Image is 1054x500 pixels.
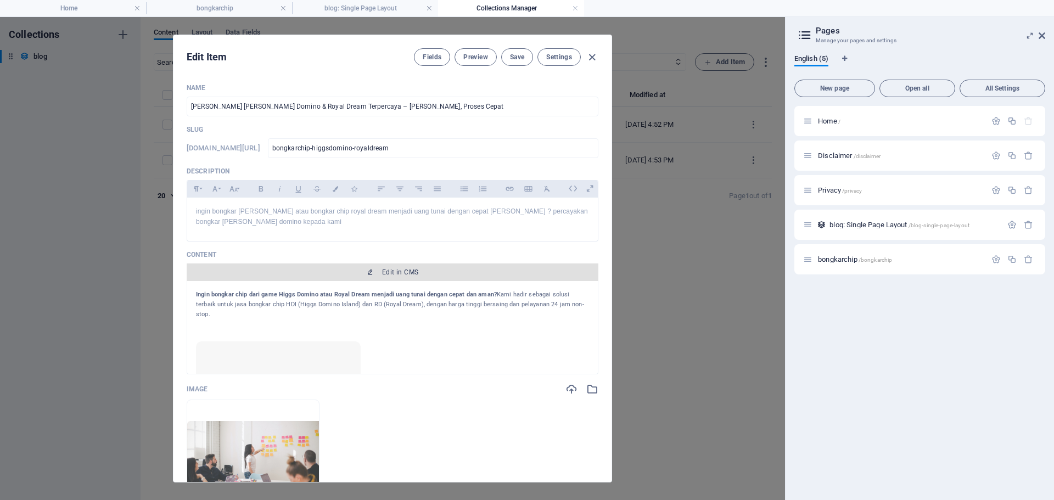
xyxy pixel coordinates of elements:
[410,182,427,196] button: Align Right
[187,263,598,281] button: Edit in CMS
[815,256,986,263] div: bongkarchip/bongkarchip
[187,125,598,134] p: Slug
[455,48,496,66] button: Preview
[838,119,840,125] span: /
[815,187,986,194] div: Privacy/privacy
[960,80,1045,97] button: All Settings
[146,2,292,14] h4: bongkarchip
[965,85,1040,92] span: All Settings
[1007,220,1017,229] div: Settings
[1024,116,1033,126] div: The startpage cannot be deleted
[501,182,518,196] button: Insert Link
[1024,220,1033,229] div: Remove
[225,182,242,196] button: Font Size
[991,116,1001,126] div: Settings
[794,54,1045,75] div: Language Tabs
[815,117,986,125] div: Home/
[537,48,581,66] button: Settings
[391,182,408,196] button: Align Center
[799,85,870,92] span: New page
[271,182,288,196] button: Italic (Ctrl+I)
[794,80,875,97] button: New page
[187,83,598,92] p: Name
[206,182,223,196] button: Font Family
[423,53,441,61] span: Fields
[884,85,950,92] span: Open all
[991,255,1001,264] div: Settings
[428,182,446,196] button: Align Justify
[414,48,450,66] button: Fields
[474,182,491,196] button: Ordered List
[826,221,1002,228] div: blog: Single Page Layout/blog-single-page-layout
[818,151,881,160] span: Click to open page
[909,222,969,228] span: /blog-single-page-layout
[546,53,572,61] span: Settings
[818,117,840,125] span: Click to open page
[586,383,598,395] i: Select from file manager or stock photos
[1024,255,1033,264] div: Remove
[463,53,487,61] span: Preview
[327,182,344,196] button: Colors
[816,26,1045,36] h2: Pages
[519,182,537,196] button: Insert Table
[292,2,438,14] h4: blog: Single Page Layout
[510,53,524,61] span: Save
[879,80,955,97] button: Open all
[455,182,473,196] button: Unordered List
[187,250,598,259] p: Content
[1007,186,1017,195] div: Duplicate
[196,206,589,227] p: ingin bongkar [PERSON_NAME] atau bongkar chip royal dream menjadi uang tunai dengan cepat [PERSON...
[1024,186,1033,195] div: Remove
[818,186,862,194] span: Click to open page
[818,255,892,263] span: Click to open page
[308,182,326,196] button: Strikethrough
[581,180,598,197] i: Open as overlay
[829,221,969,229] span: blog: Single Page Layout
[196,291,497,298] strong: Ingin bongkar chip dari game Higgs Domino atau Royal Dream menjadi uang tunai dengan cepat dan aman?
[1024,151,1033,160] div: Remove
[187,50,227,64] h2: Edit Item
[859,257,893,263] span: /bongkarchip
[196,290,589,319] p: Kami hadir sebagai solusi terbaik untuk jasa bongkar chip HDI (Higgs Domino Island) dan RD (Royal...
[564,180,581,197] i: Edit HTML
[1007,255,1017,264] div: Duplicate
[1007,116,1017,126] div: Duplicate
[187,167,598,176] p: Description
[842,188,862,194] span: /privacy
[187,142,260,155] h6: Slug is the URL under which this item can be found, so it must be unique.
[991,151,1001,160] div: Settings
[187,385,208,394] p: Image
[854,153,881,159] span: /disclaimer
[289,182,307,196] button: Underline (Ctrl+U)
[345,182,363,196] button: Icons
[438,2,584,14] h4: Collections Manager
[817,220,826,229] div: This layout is used as a template for all items (e.g. a blog post) of this collection. The conten...
[991,186,1001,195] div: Settings
[816,36,1023,46] h3: Manage your pages and settings
[501,48,533,66] button: Save
[187,182,205,196] button: Paragraph Format
[372,182,390,196] button: Align Left
[538,182,556,196] button: Clear Formatting
[1007,151,1017,160] div: Duplicate
[382,268,418,277] span: Edit in CMS
[794,52,828,68] span: English (5)
[252,182,270,196] button: Bold (Ctrl+B)
[815,152,986,159] div: Disclaimer/disclaimer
